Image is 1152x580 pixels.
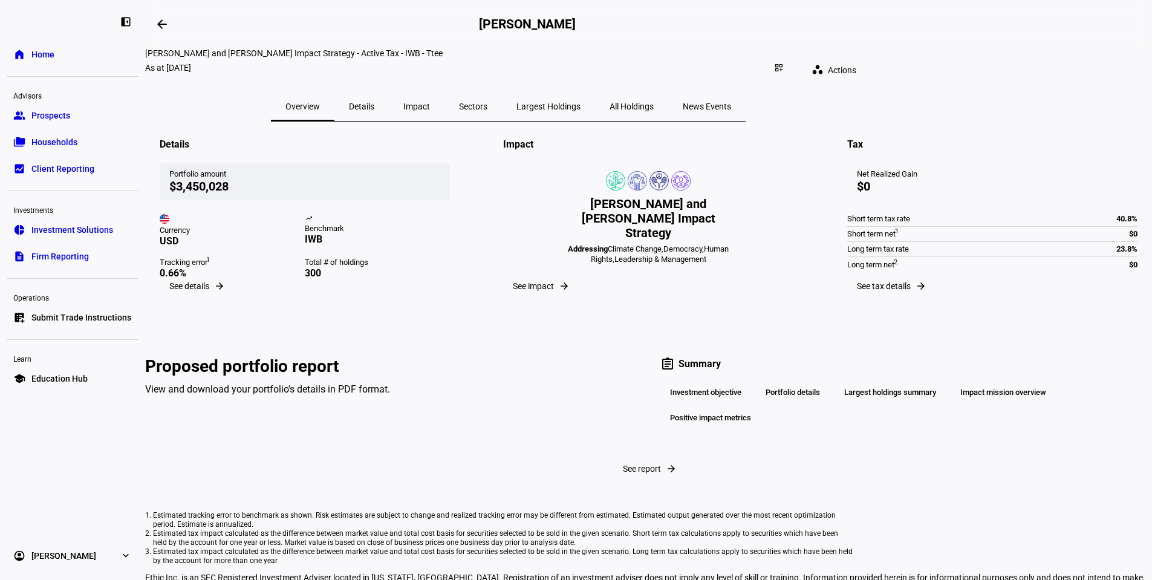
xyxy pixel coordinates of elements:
[7,218,138,242] a: pie_chartInvestment Solutions
[153,547,853,565] li: Estimated tax impact calculated as the difference between market value and total cost basis for s...
[7,42,138,67] a: homeHome
[31,163,94,175] span: Client Reporting
[13,136,25,148] eth-mat-symbol: folder_copy
[628,171,647,191] img: democracy.colored.svg
[169,281,209,291] span: See details
[145,457,1152,481] button: See report
[513,281,554,291] span: See impact
[145,357,637,376] div: Proposed portfolio report
[660,408,761,428] div: Positive impact metrics
[649,171,669,191] img: humanRights.colored.svg
[169,179,440,194] div: $3,450,028
[13,163,25,175] eth-mat-symbol: bid_landscape
[847,274,934,298] button: See tax details
[916,281,926,292] mat-icon: arrow_forward
[847,214,910,224] div: Short term tax rate
[160,235,305,247] div: USD
[305,258,450,267] div: Total # of holdings
[564,197,733,240] div: [PERSON_NAME] and [PERSON_NAME] Impact Strategy
[305,233,450,245] div: IWB
[349,102,374,111] span: Details
[660,382,751,403] div: Investment objective
[606,171,625,191] img: climateChange.colored.svg
[13,373,25,385] eth-mat-symbol: school
[160,267,305,279] div: 0.66%
[857,179,917,194] div: $0
[206,256,210,264] sup: 1
[568,244,608,253] b: Addressing
[153,511,853,529] li: Estimated tracking error to benchmark as shown. Risk estimates are subject to change and realized...
[857,281,911,291] span: See tax details
[7,288,138,305] div: Operations
[214,281,225,292] mat-icon: arrow_forward
[160,258,305,267] div: Tracking error
[7,157,138,181] a: bid_landscapeClient Reporting
[7,130,138,154] a: folder_copyHouseholds
[31,109,70,122] span: Prospects
[847,229,896,239] div: Short term net
[305,215,315,224] mat-icon: trending_up
[1129,229,1137,239] div: $0
[13,48,25,60] eth-mat-symbol: home
[1116,214,1137,224] div: 40.8%
[13,311,25,324] eth-mat-symbol: list_alt_add
[802,58,871,82] button: Actions
[792,58,871,82] eth-quick-actions: Actions
[120,550,132,562] eth-mat-symbol: expand_more
[828,58,856,82] span: Actions
[305,267,450,279] div: 300
[120,16,132,28] eth-mat-symbol: left_panel_close
[503,274,577,298] button: See impact
[660,357,675,371] mat-icon: assignment
[559,281,570,292] mat-icon: arrow_forward
[847,244,909,254] div: Long term tax rate
[7,350,138,367] div: Learn
[145,48,871,58] div: Sam and Jessica Yagan Impact Strategy - Active Tax - IWB - Ttee
[403,102,430,111] span: Impact
[503,138,533,150] div: Impact
[160,274,232,298] button: See details
[31,550,96,562] span: [PERSON_NAME]
[835,382,946,403] div: Largest holdings summary
[13,250,25,262] eth-mat-symbol: description
[591,244,729,264] span: Human Rights,
[623,464,661,474] span: See report
[894,258,897,267] sup: 2
[614,255,706,264] span: Leadership & Management
[13,224,25,236] eth-mat-symbol: pie_chart
[7,244,138,269] a: descriptionFirm Reporting
[31,373,88,385] span: Education Hub
[155,17,169,31] mat-icon: arrow_backwards
[31,224,113,236] span: Investment Solutions
[479,17,576,31] h2: [PERSON_NAME]
[145,383,637,395] div: View and download your portfolio's details in PDF format.
[610,102,654,111] span: All Holdings
[812,64,824,76] mat-icon: workspaces
[7,103,138,128] a: groupProspects
[666,463,677,474] mat-icon: arrow_forward
[160,138,189,150] div: Details
[145,63,191,73] div: As at [DATE]
[169,169,440,179] div: Portfolio amount
[31,48,54,60] span: Home
[857,169,917,179] div: Net Realized Gain
[31,250,89,262] span: Firm Reporting
[1129,260,1137,270] div: $0
[153,529,853,547] li: Estimated tax impact calculated as the difference between market value and total cost basis for s...
[683,102,731,111] span: News Events
[671,171,691,191] img: corporateEthics.colored.svg
[608,244,663,253] span: Climate Change,
[774,63,784,73] mat-icon: dashboard_customize
[285,102,320,111] span: Overview
[7,86,138,103] div: Advisors
[305,224,450,233] div: Benchmark
[13,550,25,562] eth-mat-symbol: account_circle
[1116,244,1137,254] div: 23.8%
[847,260,894,270] div: Long term net
[951,382,1056,403] div: Impact mission overview
[663,244,704,253] span: Democracy,
[13,109,25,122] eth-mat-symbol: group
[160,226,305,235] div: Currency
[847,138,863,150] div: Tax
[31,136,77,148] span: Households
